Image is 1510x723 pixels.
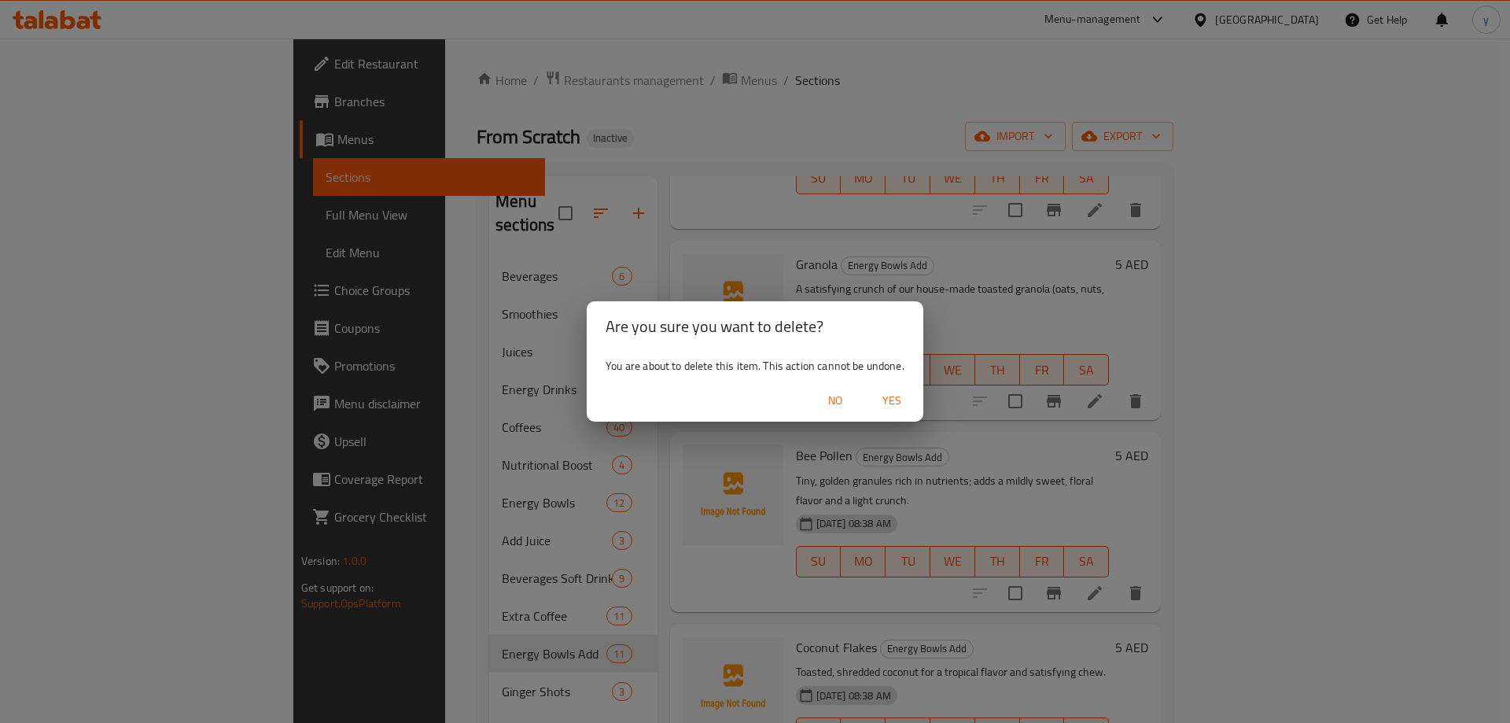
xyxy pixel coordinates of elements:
span: No [816,391,854,411]
div: You are about to delete this item. This action cannot be undone. [587,352,923,380]
h2: Are you sure you want to delete? [606,314,904,339]
button: Yes [867,386,917,415]
button: No [810,386,860,415]
span: Yes [873,391,911,411]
